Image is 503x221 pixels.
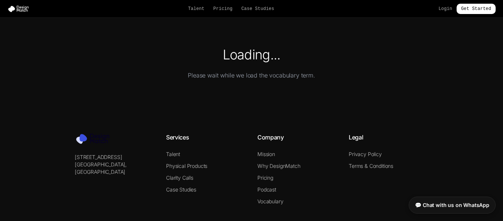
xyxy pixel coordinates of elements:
[257,186,276,193] a: Podcast
[75,161,154,176] p: [GEOGRAPHIC_DATA], [GEOGRAPHIC_DATA]
[166,163,207,169] a: Physical Products
[257,133,337,142] h4: Company
[9,71,494,80] p: Please wait while we load the vocabulary term.
[257,175,273,181] a: Pricing
[349,163,393,169] a: Terms & Conditions
[257,198,283,204] a: Vocabulary
[7,5,32,13] img: Design Match
[241,6,274,12] a: Case Studies
[166,175,193,181] a: Clarity Calls
[9,47,494,62] h1: Loading...
[166,186,196,193] a: Case Studies
[166,133,246,142] h4: Services
[349,133,428,142] h4: Legal
[457,4,496,14] a: Get Started
[349,151,382,157] a: Privacy Policy
[439,6,452,12] a: Login
[257,163,300,169] a: Why DesignMatch
[257,151,275,157] a: Mission
[188,6,205,12] a: Talent
[75,133,115,145] img: Design Match
[75,153,154,161] p: [STREET_ADDRESS]
[213,6,232,12] a: Pricing
[166,151,180,157] a: Talent
[409,197,496,214] a: 💬 Chat with us on WhatsApp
